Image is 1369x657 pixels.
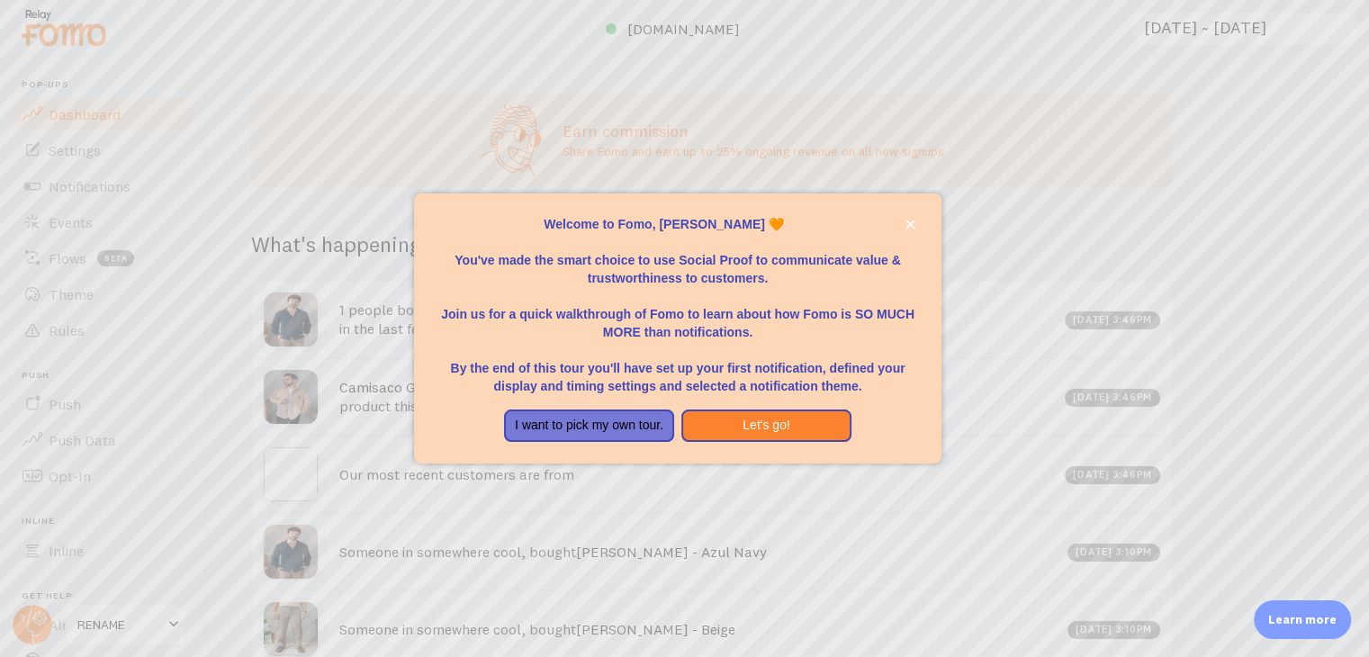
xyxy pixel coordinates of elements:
div: Welcome to Fomo, Fiorella Davila 🧡You&amp;#39;ve made the smart choice to use Social Proof to com... [414,193,941,463]
p: Join us for a quick walkthrough of Fomo to learn about how Fomo is SO MUCH MORE than notifications. [436,287,920,341]
p: Welcome to Fomo, [PERSON_NAME] 🧡 [436,215,920,233]
button: I want to pick my own tour. [504,409,674,442]
div: Learn more [1254,600,1351,639]
button: close, [901,215,920,234]
p: You've made the smart choice to use Social Proof to communicate value & trustworthiness to custom... [436,233,920,287]
button: Let's go! [681,409,851,442]
p: By the end of this tour you'll have set up your first notification, defined your display and timi... [436,341,920,395]
p: Learn more [1268,611,1337,628]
